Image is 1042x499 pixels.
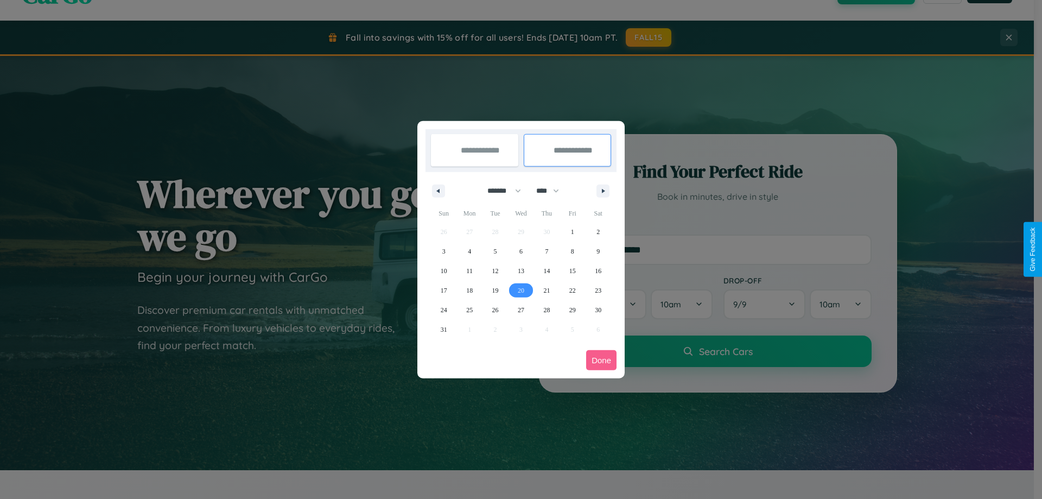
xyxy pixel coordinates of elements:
[586,205,611,222] span: Sat
[518,261,524,281] span: 13
[482,242,508,261] button: 5
[441,261,447,281] span: 10
[586,222,611,242] button: 2
[441,320,447,339] span: 31
[586,242,611,261] button: 9
[595,261,601,281] span: 16
[492,300,499,320] span: 26
[519,242,523,261] span: 6
[543,281,550,300] span: 21
[466,281,473,300] span: 18
[560,242,585,261] button: 8
[431,281,456,300] button: 17
[456,261,482,281] button: 11
[441,281,447,300] span: 17
[534,261,560,281] button: 14
[508,242,533,261] button: 6
[431,300,456,320] button: 24
[468,242,471,261] span: 4
[560,261,585,281] button: 15
[543,261,550,281] span: 14
[508,205,533,222] span: Wed
[596,242,600,261] span: 9
[586,300,611,320] button: 30
[431,242,456,261] button: 3
[442,242,446,261] span: 3
[571,242,574,261] span: 8
[431,320,456,339] button: 31
[569,281,576,300] span: 22
[456,281,482,300] button: 18
[494,242,497,261] span: 5
[595,281,601,300] span: 23
[569,261,576,281] span: 15
[466,261,473,281] span: 11
[543,300,550,320] span: 28
[456,205,482,222] span: Mon
[560,281,585,300] button: 22
[1029,228,1037,271] div: Give Feedback
[595,300,601,320] span: 30
[441,300,447,320] span: 24
[560,222,585,242] button: 1
[518,281,524,300] span: 20
[508,261,533,281] button: 13
[569,300,576,320] span: 29
[545,242,548,261] span: 7
[586,350,617,370] button: Done
[534,300,560,320] button: 28
[482,205,508,222] span: Tue
[586,261,611,281] button: 16
[492,281,499,300] span: 19
[596,222,600,242] span: 2
[431,261,456,281] button: 10
[560,300,585,320] button: 29
[534,205,560,222] span: Thu
[431,205,456,222] span: Sun
[482,281,508,300] button: 19
[466,300,473,320] span: 25
[456,242,482,261] button: 4
[508,281,533,300] button: 20
[492,261,499,281] span: 12
[482,300,508,320] button: 26
[560,205,585,222] span: Fri
[482,261,508,281] button: 12
[571,222,574,242] span: 1
[518,300,524,320] span: 27
[456,300,482,320] button: 25
[534,242,560,261] button: 7
[586,281,611,300] button: 23
[508,300,533,320] button: 27
[534,281,560,300] button: 21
